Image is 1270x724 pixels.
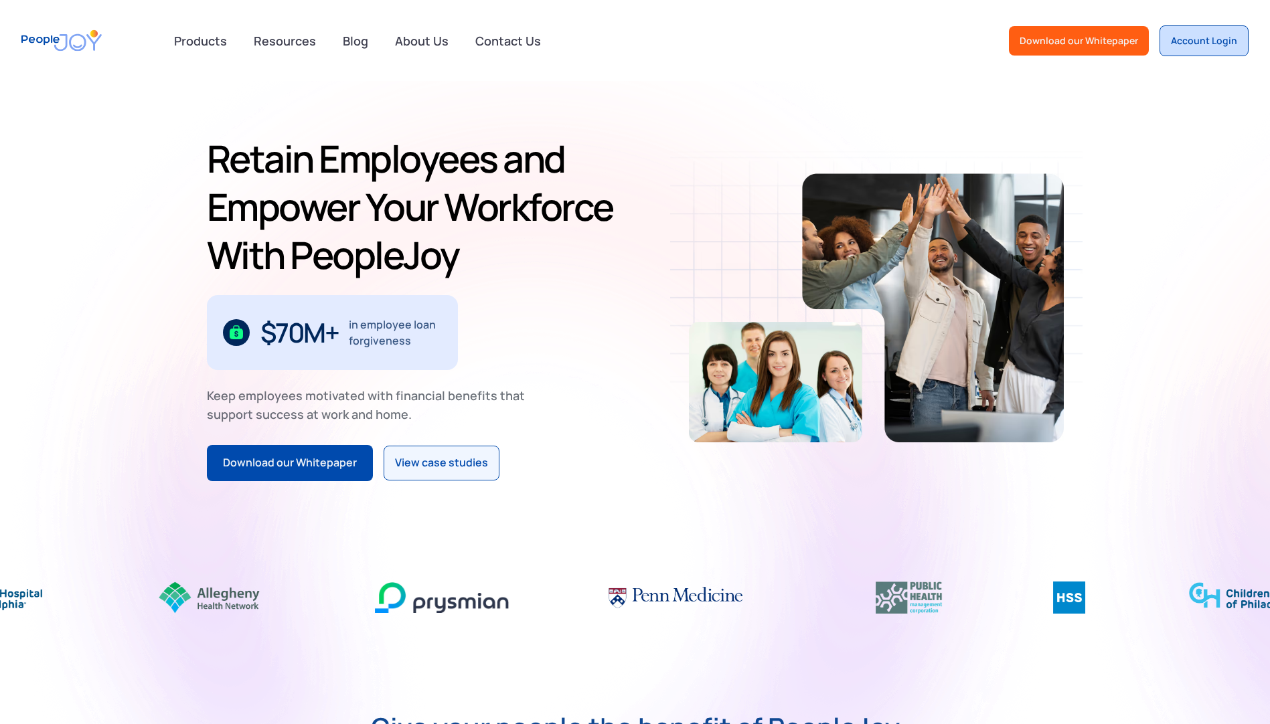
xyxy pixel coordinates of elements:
div: 1 / 3 [207,295,458,370]
a: About Us [387,26,457,56]
a: home [21,21,102,60]
div: in employee loan forgiveness [349,316,442,349]
a: Account Login [1160,25,1249,56]
div: Download our Whitepaper [1020,34,1138,48]
a: Blog [335,26,376,56]
div: Account Login [1171,34,1237,48]
h1: Retain Employees and Empower Your Workforce With PeopleJoy [207,134,630,279]
div: Keep employees motivated with financial benefits that support success at work and home. [207,386,536,424]
a: Download our Whitepaper [1009,26,1149,56]
a: View case studies [384,446,499,480]
div: Download our Whitepaper [223,454,357,472]
a: Contact Us [467,26,549,56]
img: Retain-Employees-PeopleJoy [689,322,862,442]
div: View case studies [395,454,488,472]
div: Products [166,27,235,54]
a: Download our Whitepaper [207,445,373,481]
a: Resources [246,26,324,56]
div: $70M+ [260,322,339,343]
img: Retain-Employees-PeopleJoy [802,173,1064,442]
